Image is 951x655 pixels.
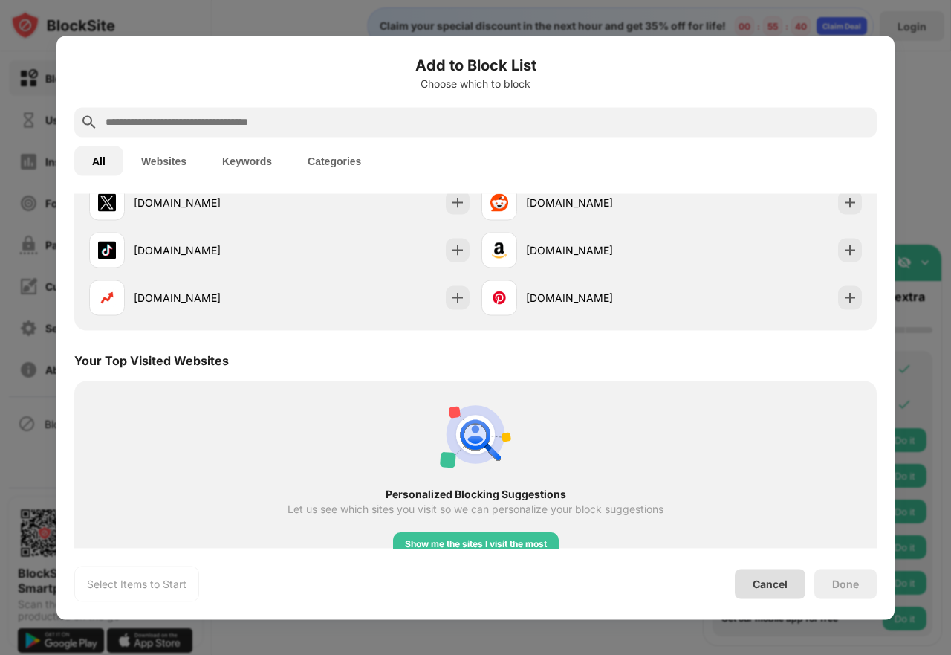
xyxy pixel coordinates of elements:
[526,290,672,306] div: [DOMAIN_NAME]
[134,242,279,258] div: [DOMAIN_NAME]
[74,352,229,367] div: Your Top Visited Websites
[526,195,672,210] div: [DOMAIN_NAME]
[526,242,672,258] div: [DOMAIN_NAME]
[74,146,123,175] button: All
[490,193,508,211] img: favicons
[290,146,379,175] button: Categories
[405,537,547,552] div: Show me the sites I visit the most
[98,193,116,211] img: favicons
[490,241,508,259] img: favicons
[87,576,186,591] div: Select Items to Start
[74,54,877,76] h6: Add to Block List
[134,290,279,306] div: [DOMAIN_NAME]
[80,113,98,131] img: search.svg
[101,488,850,500] div: Personalized Blocking Suggestions
[288,503,663,514] div: Let us see which sites you visit so we can personalize your block suggestions
[123,146,204,175] button: Websites
[74,77,877,89] div: Choose which to block
[753,578,788,590] div: Cancel
[204,146,290,175] button: Keywords
[832,578,859,590] div: Done
[98,288,116,306] img: favicons
[134,195,279,210] div: [DOMAIN_NAME]
[490,288,508,306] img: favicons
[98,241,116,259] img: favicons
[440,399,511,470] img: personal-suggestions.svg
